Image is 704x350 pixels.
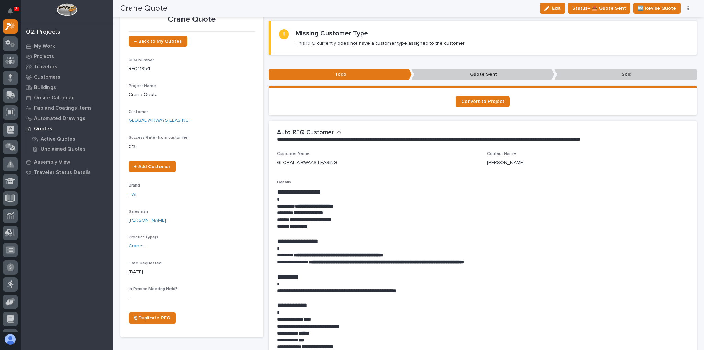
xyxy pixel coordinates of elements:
[554,69,697,80] p: Sold
[21,167,113,178] a: Traveler Status Details
[21,51,113,62] a: Projects
[129,84,156,88] span: Project Name
[21,124,113,134] a: Quotes
[21,72,113,82] a: Customers
[34,95,74,101] p: Onsite Calendar
[129,235,160,240] span: Product Type(s)
[129,191,136,198] a: PWI
[269,69,412,80] p: Todo
[129,143,255,150] p: 0 %
[129,14,255,24] p: Crane Quote
[277,129,341,137] button: Auto RFQ Customer
[120,3,167,13] h2: Crane Quote
[277,152,310,156] span: Customer Name
[540,3,565,14] button: Edit
[572,4,626,12] span: Status→ 📤 Quote Sent
[638,4,676,12] span: 🆕 Revise Quote
[3,4,18,19] button: Notifications
[129,58,154,62] span: RFQ Number
[633,3,681,14] button: 🆕 Revise Quote
[129,210,148,214] span: Salesman
[34,43,55,50] p: My Work
[34,54,54,60] p: Projects
[129,294,255,301] p: -
[9,8,18,19] div: Notifications2
[277,180,291,184] span: Details
[21,62,113,72] a: Travelers
[487,152,516,156] span: Contact Name
[21,157,113,167] a: Assembly View
[15,7,18,11] p: 2
[129,65,255,73] p: RFQ11954
[21,41,113,51] a: My Work
[296,29,368,38] h2: Missing Customer Type
[34,116,85,122] p: Automated Drawings
[34,85,56,91] p: Buildings
[26,29,60,36] div: 02. Projects
[129,117,189,124] a: GLOBAL AIRWAYS LEASING
[129,268,255,276] p: [DATE]
[129,136,189,140] span: Success Rate (from customer)
[34,74,60,81] p: Customers
[487,159,525,167] p: [PERSON_NAME]
[129,217,166,224] a: [PERSON_NAME]
[129,243,145,250] a: Cranes
[34,105,92,112] p: Fab and Coatings Items
[41,146,86,152] p: Unclaimed Quotes
[277,129,334,137] h2: Auto RFQ Customer
[134,39,182,44] span: ← Back to My Quotes
[456,96,510,107] a: Convert to Project
[129,261,162,265] span: Date Requested
[41,136,75,142] p: Active Quotes
[21,103,113,113] a: Fab and Coatings Items
[129,287,177,291] span: In-Person Meeting Held?
[21,82,113,93] a: Buildings
[296,40,465,46] p: This RFQ currently does not have a customer type assigned to the customer
[134,164,170,169] span: + Add Customer
[21,93,113,103] a: Onsite Calendar
[26,144,113,154] a: Unclaimed Quotes
[552,5,561,11] span: Edit
[134,316,170,320] span: ⎘ Duplicate RFQ
[461,99,504,104] span: Convert to Project
[129,312,176,324] a: ⎘ Duplicate RFQ
[568,3,630,14] button: Status→ 📤 Quote Sent
[277,159,337,167] p: GLOBAL AIRWAYS LEASING
[129,183,140,188] span: Brand
[21,113,113,124] a: Automated Drawings
[411,69,554,80] p: Quote Sent
[129,161,176,172] a: + Add Customer
[34,64,57,70] p: Travelers
[129,36,187,47] a: ← Back to My Quotes
[129,110,148,114] span: Customer
[3,332,18,347] button: users-avatar
[34,126,52,132] p: Quotes
[34,159,70,166] p: Assembly View
[34,170,91,176] p: Traveler Status Details
[129,91,255,98] p: Crane Quote
[26,134,113,144] a: Active Quotes
[57,3,77,16] img: Workspace Logo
